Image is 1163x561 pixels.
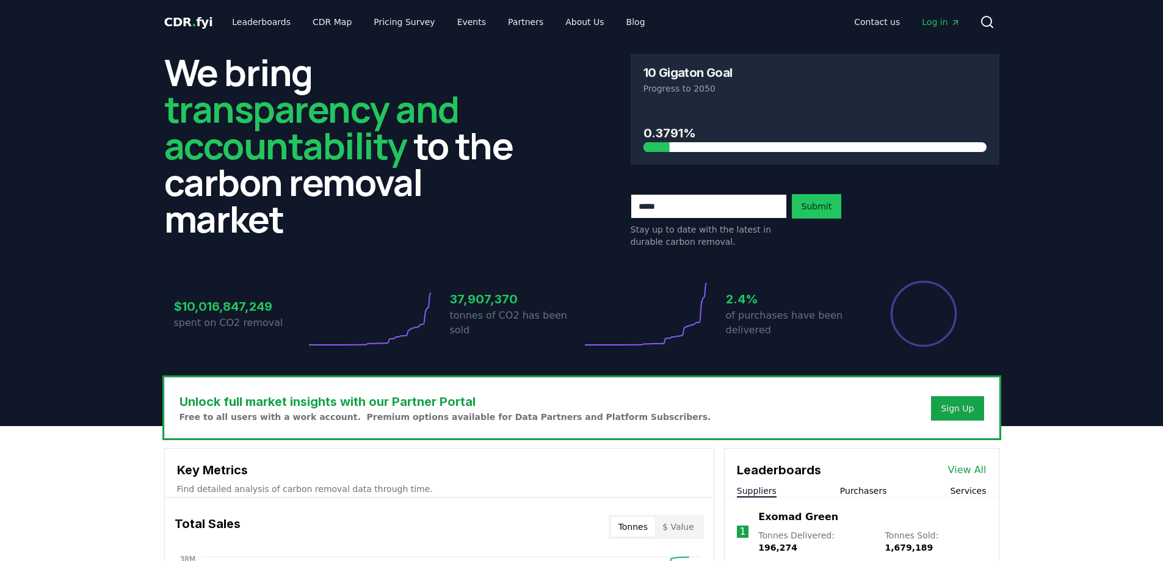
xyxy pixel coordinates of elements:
[179,411,711,423] p: Free to all users with a work account. Premium options available for Data Partners and Platform S...
[737,485,777,497] button: Suppliers
[617,11,655,33] a: Blog
[164,15,213,29] span: CDR fyi
[885,543,933,552] span: 1,679,189
[726,290,858,308] h3: 2.4%
[840,485,887,497] button: Purchasers
[792,194,842,219] button: Submit
[737,461,821,479] h3: Leaderboards
[643,82,987,95] p: Progress to 2050
[174,316,306,330] p: spent on CO2 removal
[948,463,987,477] a: View All
[175,515,241,539] h3: Total Sales
[450,308,582,338] p: tonnes of CO2 has been sold
[922,16,960,28] span: Log in
[758,529,872,554] p: Tonnes Delivered :
[556,11,614,33] a: About Us
[303,11,361,33] a: CDR Map
[758,543,797,552] span: 196,274
[844,11,969,33] nav: Main
[643,67,733,79] h3: 10 Gigaton Goal
[739,524,745,539] p: 1
[631,223,787,248] p: Stay up to date with the latest in durable carbon removal.
[889,280,958,348] div: Percentage of sales delivered
[164,84,459,170] span: transparency and accountability
[950,485,986,497] button: Services
[758,510,838,524] a: Exomad Green
[643,124,987,142] h3: 0.3791%
[179,393,711,411] h3: Unlock full market insights with our Partner Portal
[450,290,582,308] h3: 37,907,370
[177,461,701,479] h3: Key Metrics
[912,11,969,33] a: Log in
[164,13,213,31] a: CDR.fyi
[726,308,858,338] p: of purchases have been delivered
[222,11,654,33] nav: Main
[174,297,306,316] h3: $10,016,847,249
[222,11,300,33] a: Leaderboards
[941,402,974,414] a: Sign Up
[364,11,444,33] a: Pricing Survey
[164,54,533,237] h2: We bring to the carbon removal market
[447,11,496,33] a: Events
[844,11,910,33] a: Contact us
[611,517,655,537] button: Tonnes
[655,517,701,537] button: $ Value
[885,529,986,554] p: Tonnes Sold :
[498,11,553,33] a: Partners
[177,483,701,495] p: Find detailed analysis of carbon removal data through time.
[192,15,196,29] span: .
[931,396,984,421] button: Sign Up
